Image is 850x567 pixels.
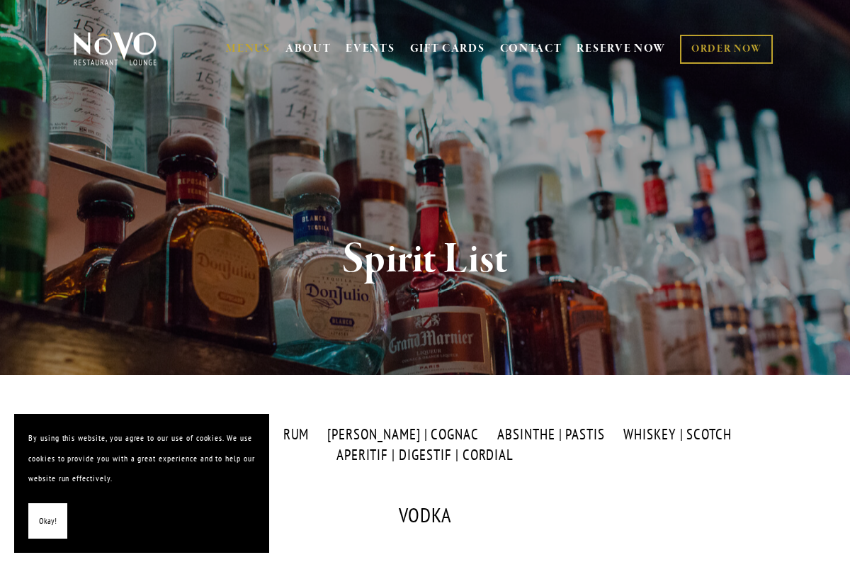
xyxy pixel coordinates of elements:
[14,414,269,553] section: Cookie banner
[500,35,562,62] a: CONTACT
[329,445,521,466] label: APERITIF | DIGESTIF | CORDIAL
[680,35,773,64] a: ORDER NOW
[71,505,779,526] div: VODKA
[320,425,487,445] label: [PERSON_NAME] | COGNAC
[39,511,57,532] span: Okay!
[71,31,159,67] img: Novo Restaurant &amp; Lounge
[410,35,485,62] a: GIFT CARDS
[577,35,666,62] a: RESERVE NOW
[92,237,758,283] h1: Spirit List
[28,503,67,539] button: Okay!
[490,425,613,445] label: ABSINTHE | PASTIS
[226,42,271,56] a: MENUS
[28,428,255,489] p: By using this website, you agree to our use of cookies. We use cookies to provide you with a grea...
[616,425,739,445] label: WHISKEY | SCOTCH
[285,42,331,56] a: ABOUT
[276,425,317,445] label: RUM
[346,42,395,56] a: EVENTS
